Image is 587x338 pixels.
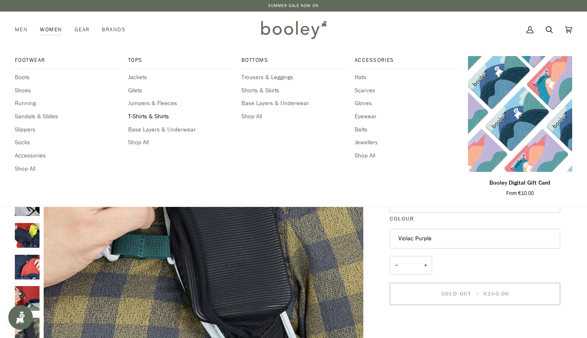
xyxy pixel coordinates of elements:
a: Booley Digital Gift Card [468,175,572,197]
a: Women [34,12,68,48]
span: Colour [390,214,414,223]
iframe: Button to open loyalty program pop-up [8,305,33,330]
span: €160.00 [484,290,509,298]
a: Base Layers & Underwear [128,125,232,134]
img: Booley [257,18,330,42]
div: Women Footwear Boots Shoes Running Sandals & Slides Slippers Socks Accessories Shop All Tops Jack... [34,12,68,48]
a: Booley Digital Gift Card [468,56,572,172]
span: Accessories [355,56,459,64]
a: Shop All [128,138,232,147]
a: Hats [355,73,459,82]
a: Bottoms [241,56,346,69]
button: + [419,256,432,275]
a: Gilets [128,86,232,95]
span: Brands [102,26,126,34]
input: Quantity [390,256,432,275]
a: Shorts & Skirts [241,86,346,95]
span: Footwear [15,56,119,64]
span: From €10.00 [506,190,534,197]
a: Men [15,12,34,48]
button: Violac Purple [390,229,560,249]
a: SUMMER SALE NOW ON [268,2,319,9]
a: Jumpers & Fleeces [128,99,232,108]
a: Socks [15,138,119,147]
img: Opsrey Women's Tempest 24L - Booley Galway [15,255,40,279]
a: Boots [15,73,119,82]
span: Bottoms [241,56,346,64]
span: Men [15,26,28,34]
a: Slippers [15,125,119,134]
a: Sandals & Slides [15,112,119,121]
product-grid-item-variant: €10.00 [468,56,572,172]
a: Shop All [355,151,459,160]
span: Gear [75,26,90,34]
a: Shop All [15,164,119,174]
a: Shoes [15,86,119,95]
img: Opsrey Women's Tempest 24L - Booley Galway [15,286,40,311]
product-grid-item: Booley Digital Gift Card [468,56,572,197]
a: T-Shirts & Shirts [128,112,232,121]
a: Belts [355,125,459,134]
a: Shop All [241,112,346,121]
a: Accessories [355,56,459,69]
a: Gear [68,12,96,48]
button: − [390,256,403,275]
button: Sold Out • €160.00 [390,283,560,305]
a: Base Layers & Underwear [241,99,346,108]
a: Running [15,99,119,108]
a: Brands [96,12,132,48]
img: Opsrey Women's Tempest 24L - Booley Galway [15,223,40,248]
a: Jewellery [355,138,459,147]
a: Tops [128,56,232,69]
a: Accessories [15,151,119,160]
a: Jackets [128,73,232,82]
a: Footwear [15,56,119,69]
span: Sold Out [441,290,471,298]
a: Gloves [355,99,459,108]
a: Scarves [355,86,459,95]
span: Tops [128,56,232,64]
span: • [474,290,482,298]
a: Trousers & Leggings [241,73,346,82]
a: Eyewear [355,112,459,121]
p: Booley Digital Gift Card [489,178,550,188]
